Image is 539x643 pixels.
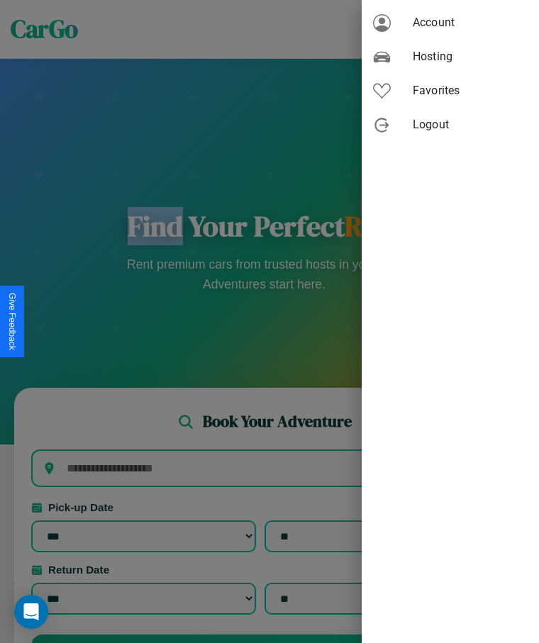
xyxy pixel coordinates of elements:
span: Logout [413,116,528,133]
div: Logout [362,108,539,142]
div: Hosting [362,40,539,74]
div: Open Intercom Messenger [14,595,48,629]
div: Account [362,6,539,40]
div: Give Feedback [7,293,17,350]
div: Favorites [362,74,539,108]
span: Hosting [413,48,528,65]
span: Account [413,14,528,31]
span: Favorites [413,82,528,99]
